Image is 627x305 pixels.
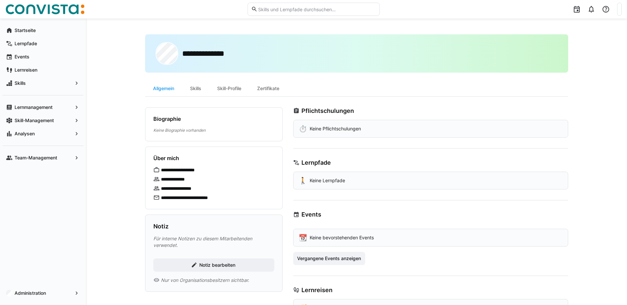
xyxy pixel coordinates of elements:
h4: Über mich [153,155,179,161]
h3: Lernpfade [301,159,331,166]
div: Allgemein [145,81,182,96]
button: Vergangene Events anzeigen [293,252,366,265]
span: Notiz bearbeiten [198,262,236,268]
h3: Notiz [153,223,169,230]
p: Keine Pflichtschulungen [310,125,361,132]
span: Nur von Organisationsbesitzern sichtbar. [161,277,249,284]
h4: Biographie [153,116,181,122]
p: Keine Lernpfade [310,177,345,184]
div: 🚶 [299,177,307,184]
span: Vergangene Events anzeigen [296,255,362,262]
h3: Events [301,211,321,218]
div: ⏱️ [299,125,307,132]
p: Für interne Notizen zu diesem Mitarbeitenden verwendet. [153,235,274,249]
button: Notiz bearbeiten [153,258,274,272]
div: 📆 [299,234,307,241]
p: Keine bevorstehenden Events [310,234,374,241]
div: Skill-Profile [209,81,249,96]
h3: Lernreisen [301,287,333,294]
h3: Pflichtschulungen [301,107,354,115]
input: Skills und Lernpfade durchsuchen… [257,6,376,12]
div: Zertifikate [249,81,287,96]
p: Keine Biographie vorhanden [153,127,274,133]
div: Skills [182,81,209,96]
